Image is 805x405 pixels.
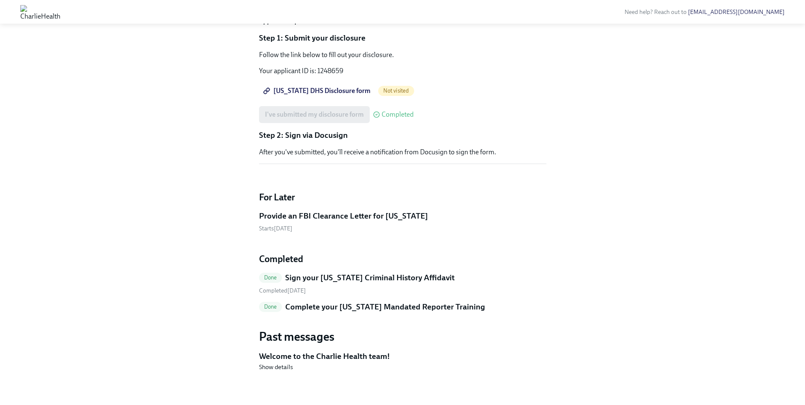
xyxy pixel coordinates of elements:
span: Starts [DATE] [259,225,292,232]
span: Monday, September 15th 2025, 5:00 pm [259,287,306,294]
a: DoneSign your [US_STATE] Criminal History Affidavit Completed[DATE] [259,272,546,295]
p: Follow the link below to fill out your disclosure. [259,50,546,60]
p: Step 1: Submit your disclosure [259,33,546,44]
a: [EMAIL_ADDRESS][DOMAIN_NAME] [688,8,785,16]
h5: Sign your [US_STATE] Criminal History Affidavit [285,272,455,283]
p: Step 2: Sign via Docusign [259,130,546,141]
span: Done [259,304,282,310]
h3: Past messages [259,329,546,344]
h4: For Later [259,191,546,204]
p: Your applicant ID is: 1248659 [259,66,546,76]
a: DoneComplete your [US_STATE] Mandated Reporter Training [259,301,546,316]
span: Completed [382,111,414,118]
span: Need help? Reach out to [625,8,785,16]
h5: Provide an FBI Clearance Letter for [US_STATE] [259,211,428,222]
a: [US_STATE] DHS Disclosure form [259,82,377,99]
h5: Welcome to the Charlie Health team! [259,351,546,362]
a: Provide an FBI Clearance Letter for [US_STATE]Starts[DATE] [259,211,546,233]
span: Not visited [378,88,414,94]
span: Done [259,274,282,281]
span: [US_STATE] DHS Disclosure form [265,87,371,95]
img: CharlieHealth [20,5,60,19]
h4: Completed [259,253,546,265]
p: After you've submitted, you'll receive a notification from Docusign to sign the form. [259,148,546,157]
h5: Complete your [US_STATE] Mandated Reporter Training [285,301,485,312]
button: Show details [259,363,293,371]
